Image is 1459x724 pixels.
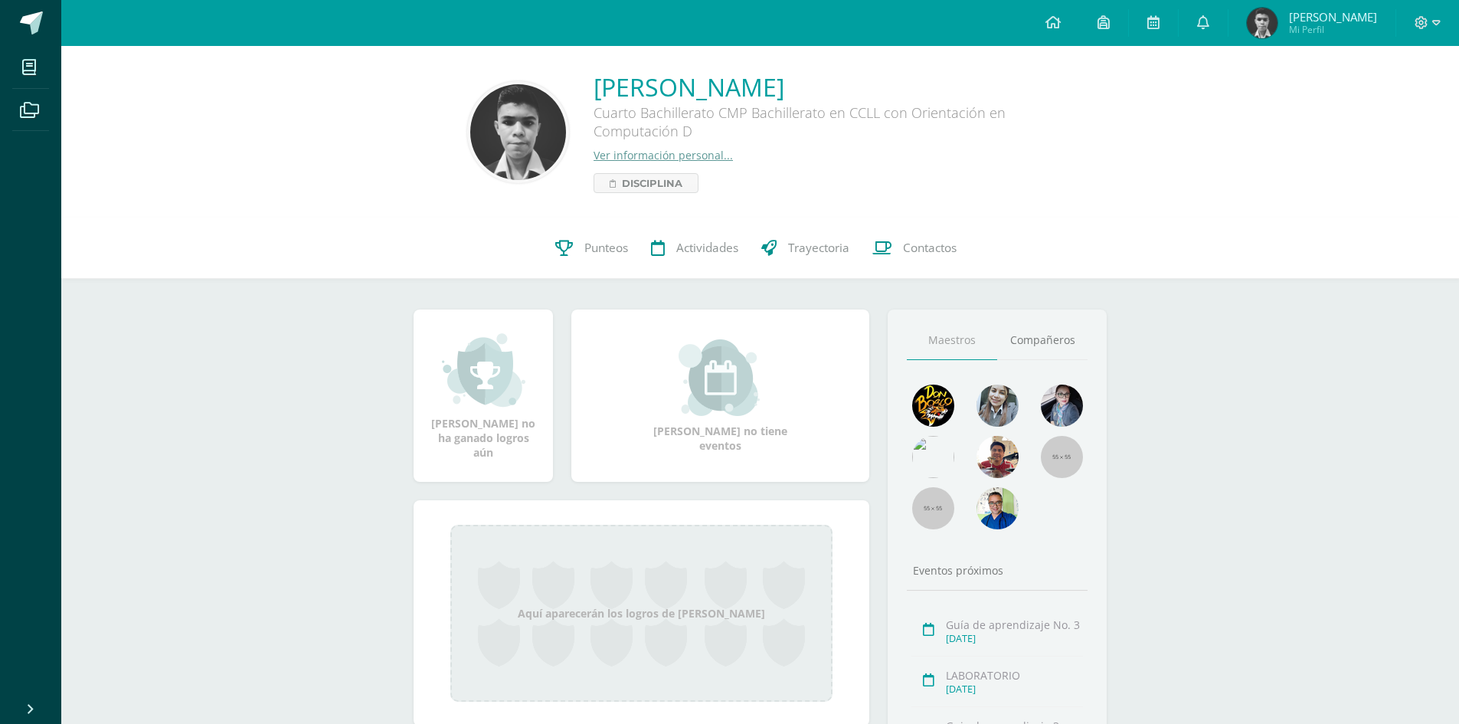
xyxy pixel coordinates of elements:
span: Mi Perfil [1289,23,1377,36]
span: [PERSON_NAME] [1289,9,1377,25]
img: 45bd7986b8947ad7e5894cbc9b781108.png [976,385,1019,427]
img: 55x55 [912,487,954,529]
img: 55x55 [1041,436,1083,478]
div: Eventos próximos [907,563,1088,578]
img: c25c8a4a46aeab7e345bf0f34826bacf.png [912,436,954,478]
a: Punteos [544,218,640,279]
div: [PERSON_NAME] no tiene eventos [644,339,797,453]
div: [DATE] [946,683,1083,696]
img: 10741f48bcca31577cbcd80b61dad2f3.png [976,487,1019,529]
a: Ver información personal... [594,148,733,162]
div: Cuarto Bachillerato CMP Bachillerato en CCLL con Orientación en Computación D [594,103,1053,148]
img: event_small.png [679,339,762,416]
a: Maestros [907,321,997,360]
div: LABORATORIO [946,668,1083,683]
a: Disciplina [594,173,698,193]
a: Actividades [640,218,750,279]
img: f55372b50352d563f32c7569b99bc830.png [470,84,566,180]
img: b8baad08a0802a54ee139394226d2cf3.png [1041,385,1083,427]
div: [DATE] [946,632,1083,645]
div: [PERSON_NAME] no ha ganado logros aún [429,332,538,460]
a: [PERSON_NAME] [594,70,1053,103]
a: Contactos [861,218,968,279]
img: 11152eb22ca3048aebc25a5ecf6973a7.png [976,436,1019,478]
span: Contactos [903,240,957,256]
span: Actividades [676,240,738,256]
img: 29fc2a48271e3f3676cb2cb292ff2552.png [912,385,954,427]
a: Compañeros [997,321,1088,360]
a: Trayectoria [750,218,861,279]
div: Aquí aparecerán los logros de [PERSON_NAME] [450,525,833,702]
span: Punteos [584,240,628,256]
img: achievement_small.png [442,332,525,408]
img: 10cc0ba01cc889843d1e7fcfd041c185.png [1247,8,1277,38]
div: Guía de aprendizaje No. 3 [946,618,1083,632]
span: Disciplina [622,174,682,192]
span: Trayectoria [788,240,849,256]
